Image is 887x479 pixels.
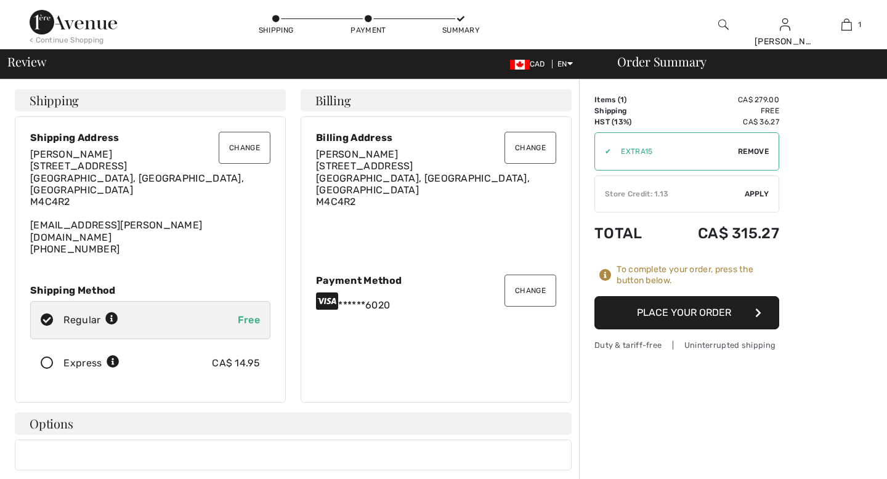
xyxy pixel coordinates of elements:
div: Regular [63,313,118,328]
img: search the website [718,17,729,32]
div: To complete your order, press the button below. [617,264,779,286]
span: Review [7,55,46,68]
span: EN [557,60,573,68]
div: Store Credit: 1.13 [595,188,745,199]
span: Apply [745,188,769,199]
button: Change [504,132,556,164]
td: CA$ 36.27 [663,116,779,127]
span: Shipping [30,94,79,107]
div: Shipping [257,25,294,36]
div: Billing Address [316,132,556,143]
img: Canadian Dollar [510,60,530,70]
span: Free [238,314,260,326]
span: Remove [738,146,769,157]
a: 1 [816,17,877,32]
div: Express [63,356,119,371]
td: CA$ 315.27 [663,212,779,254]
span: 1 [858,19,861,30]
img: My Info [780,17,790,32]
div: Payment [350,25,387,36]
div: CA$ 14.95 [212,356,260,371]
td: Free [663,105,779,116]
td: CA$ 279.00 [663,94,779,105]
span: [PERSON_NAME] [316,148,398,160]
button: Place Your Order [594,296,779,329]
span: 1 [620,95,624,104]
td: HST (13%) [594,116,663,127]
button: Change [504,275,556,307]
div: Shipping Method [30,284,270,296]
div: < Continue Shopping [30,34,104,46]
td: Items ( ) [594,94,663,105]
div: [PERSON_NAME] [755,35,815,48]
div: [EMAIL_ADDRESS][PERSON_NAME][DOMAIN_NAME] [PHONE_NUMBER] [30,148,270,255]
span: [PERSON_NAME] [30,148,112,160]
h4: Options [15,413,572,435]
button: Change [219,132,270,164]
div: Order Summary [602,55,880,68]
div: Payment Method [316,275,556,286]
a: Sign In [780,18,790,30]
td: Total [594,212,663,254]
div: ✔ [595,146,611,157]
span: [STREET_ADDRESS] [GEOGRAPHIC_DATA], [GEOGRAPHIC_DATA], [GEOGRAPHIC_DATA] M4C4R2 [316,160,530,207]
td: Shipping [594,105,663,116]
span: Billing [315,94,350,107]
div: Shipping Address [30,132,270,143]
input: Promo code [611,133,738,170]
img: 1ère Avenue [30,10,117,34]
div: Duty & tariff-free | Uninterrupted shipping [594,339,779,351]
span: CAD [510,60,550,68]
img: My Bag [841,17,852,32]
div: Summary [442,25,479,36]
span: [STREET_ADDRESS] [GEOGRAPHIC_DATA], [GEOGRAPHIC_DATA], [GEOGRAPHIC_DATA] M4C4R2 [30,160,244,207]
